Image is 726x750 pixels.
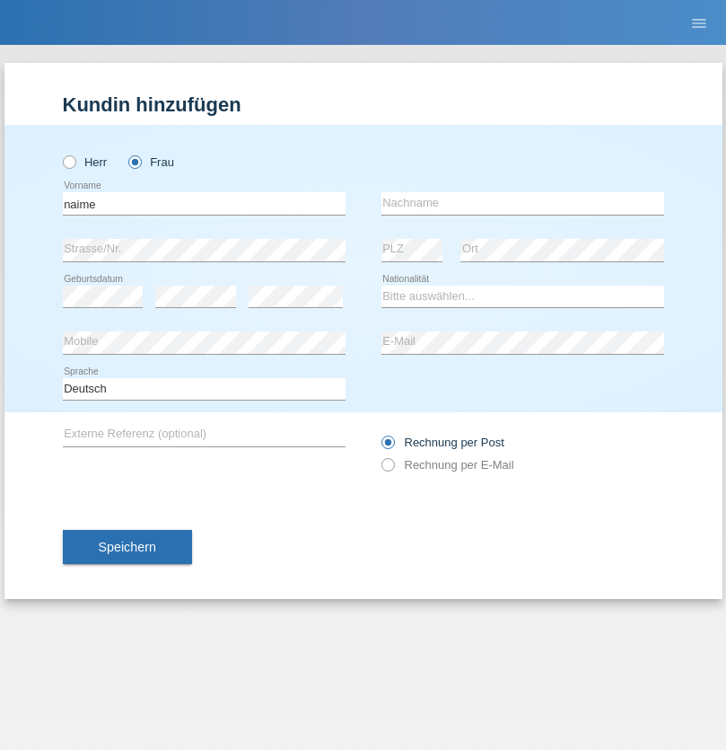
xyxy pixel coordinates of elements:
label: Frau [128,155,174,169]
label: Rechnung per Post [381,436,504,449]
input: Rechnung per E-Mail [381,458,393,481]
span: Speichern [99,540,156,554]
input: Rechnung per Post [381,436,393,458]
input: Herr [63,155,74,167]
i: menu [690,14,708,32]
label: Herr [63,155,108,169]
button: Speichern [63,530,192,564]
label: Rechnung per E-Mail [381,458,514,472]
h1: Kundin hinzufügen [63,93,664,116]
input: Frau [128,155,140,167]
a: menu [681,17,717,28]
